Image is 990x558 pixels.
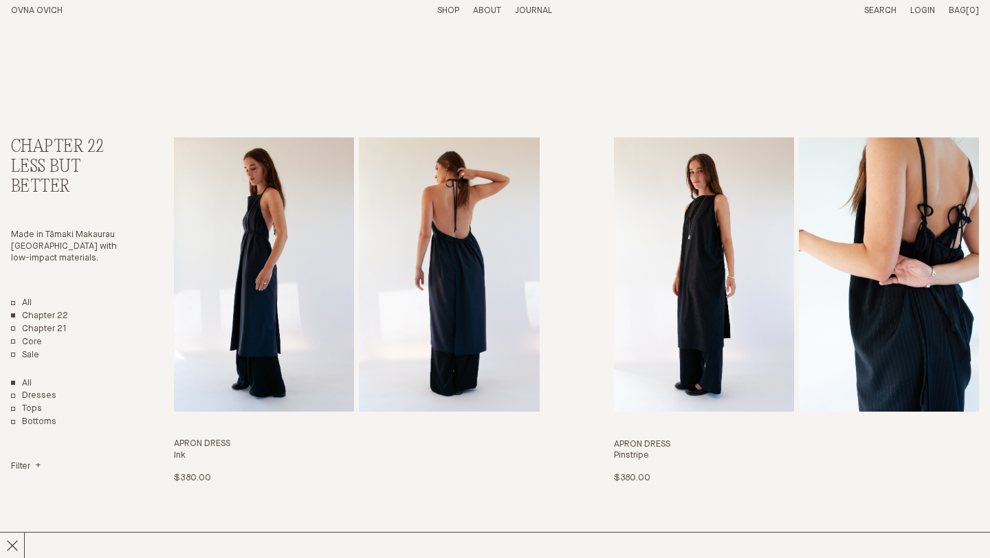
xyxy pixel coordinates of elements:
a: Search [864,6,896,15]
span: $380.00 [174,473,210,482]
a: Journal [515,6,552,15]
h4: Ink [174,450,539,462]
img: Apron Dress [174,137,354,412]
a: Home [11,6,63,15]
summary: About [473,5,501,17]
a: All [11,298,32,309]
span: Bag [949,6,966,15]
a: Chapter 21 [11,324,67,335]
img: Apron Dress [614,137,794,412]
span: [0] [966,6,979,15]
p: Made in Tāmaki Makaurau [GEOGRAPHIC_DATA] with low-impact materials. [11,230,122,265]
a: Show All [11,378,32,390]
a: Dresses [11,390,56,402]
a: Login [910,6,935,15]
a: Shop [437,6,459,15]
a: Chapter 22 [11,311,68,322]
h3: Apron Dress [614,439,979,451]
h3: Apron Dress [174,438,539,450]
a: Tops [11,403,42,415]
summary: Filter [11,461,41,473]
a: Sale [11,350,39,361]
a: Core [11,337,42,348]
h3: Less But Better [11,157,122,197]
span: $380.00 [614,473,650,482]
h4: Pinstripe [614,450,979,462]
h2: Chapter 22 [11,137,122,157]
a: Apron Dress [174,137,539,484]
a: Apron Dress [614,137,979,484]
a: Bottoms [11,416,56,428]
